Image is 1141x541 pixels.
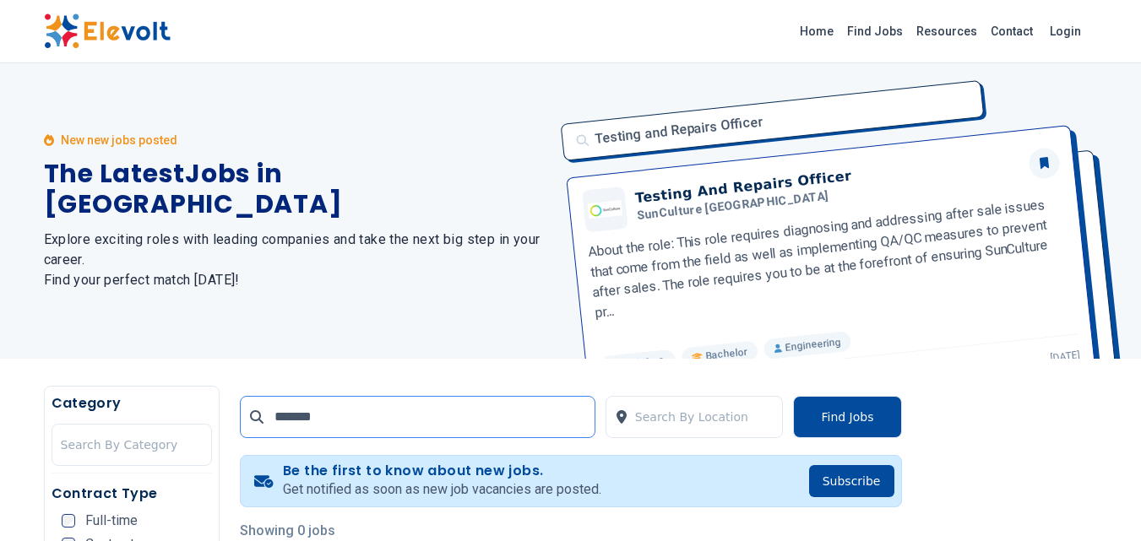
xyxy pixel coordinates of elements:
h4: Be the first to know about new jobs. [283,463,601,479]
button: Subscribe [809,465,894,497]
span: Full-time [85,514,138,527]
a: Login [1040,14,1091,48]
h5: Category [52,393,212,414]
img: Elevolt [44,14,171,49]
iframe: Chat Widget [1057,460,1141,541]
a: Home [793,18,840,45]
button: Find Jobs [793,396,901,438]
a: Resources [910,18,984,45]
input: Full-time [62,514,75,527]
p: Showing 0 jobs [240,521,902,541]
h1: The Latest Jobs in [GEOGRAPHIC_DATA] [44,159,551,219]
p: New new jobs posted [61,132,177,149]
h5: Contract Type [52,484,212,504]
a: Find Jobs [840,18,910,45]
a: Contact [984,18,1040,45]
h2: Explore exciting roles with leading companies and take the next big step in your career. Find you... [44,230,551,290]
p: Get notified as soon as new job vacancies are posted. [283,479,601,500]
